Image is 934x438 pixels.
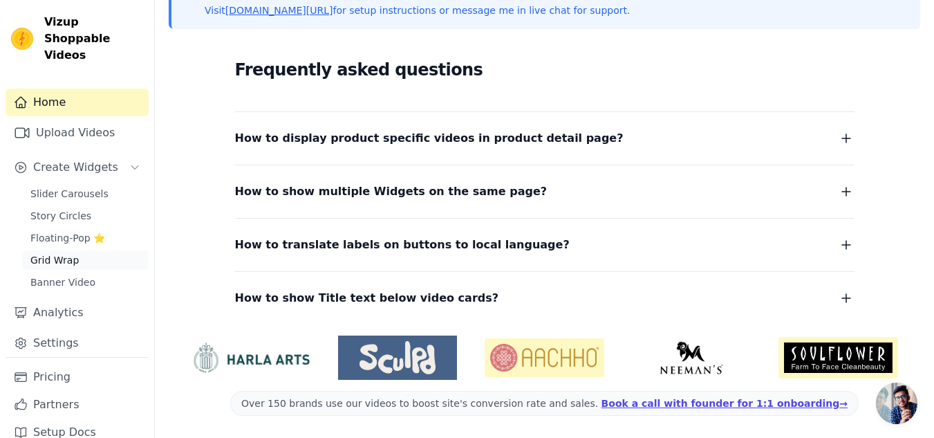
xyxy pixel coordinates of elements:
a: Grid Wrap [22,250,149,270]
span: How to show Title text below video cards? [235,289,499,308]
img: Sculpd US [338,341,458,374]
a: Home [6,89,149,116]
button: How to translate labels on buttons to local language? [235,235,854,255]
img: HarlaArts [191,342,310,374]
span: Vizup Shoppable Videos [44,14,143,64]
div: Open chat [876,383,917,424]
a: Analytics [6,299,149,327]
a: Settings [6,329,149,357]
a: Slider Carousels [22,184,149,203]
span: Floating-Pop ⭐ [30,231,105,245]
span: How to display product specific videos in product detail page? [235,129,624,148]
a: Floating-Pop ⭐ [22,228,149,248]
span: How to translate labels on buttons to local language? [235,235,570,255]
a: Partners [6,391,149,419]
a: Upload Videos [6,119,149,147]
span: Grid Wrap [30,253,79,267]
button: Create Widgets [6,154,149,181]
a: Banner Video [22,273,149,292]
a: Pricing [6,363,149,391]
img: Neeman's [632,341,751,374]
img: Vizup [11,28,33,50]
span: How to show multiple Widgets on the same page? [235,182,548,201]
button: How to show multiple Widgets on the same page? [235,182,854,201]
img: Soulflower [778,337,898,378]
p: Visit for setup instructions or message me in live chat for support. [205,3,630,17]
button: How to display product specific videos in product detail page? [235,129,854,148]
a: Story Circles [22,206,149,226]
a: Book a call with founder for 1:1 onboarding [601,398,848,409]
h2: Frequently asked questions [235,56,854,84]
button: How to show Title text below video cards? [235,289,854,308]
a: [DOMAIN_NAME][URL] [225,5,333,16]
img: Aachho [485,338,604,377]
span: Create Widgets [33,159,118,176]
span: Story Circles [30,209,91,223]
span: Slider Carousels [30,187,109,201]
span: Banner Video [30,275,95,289]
